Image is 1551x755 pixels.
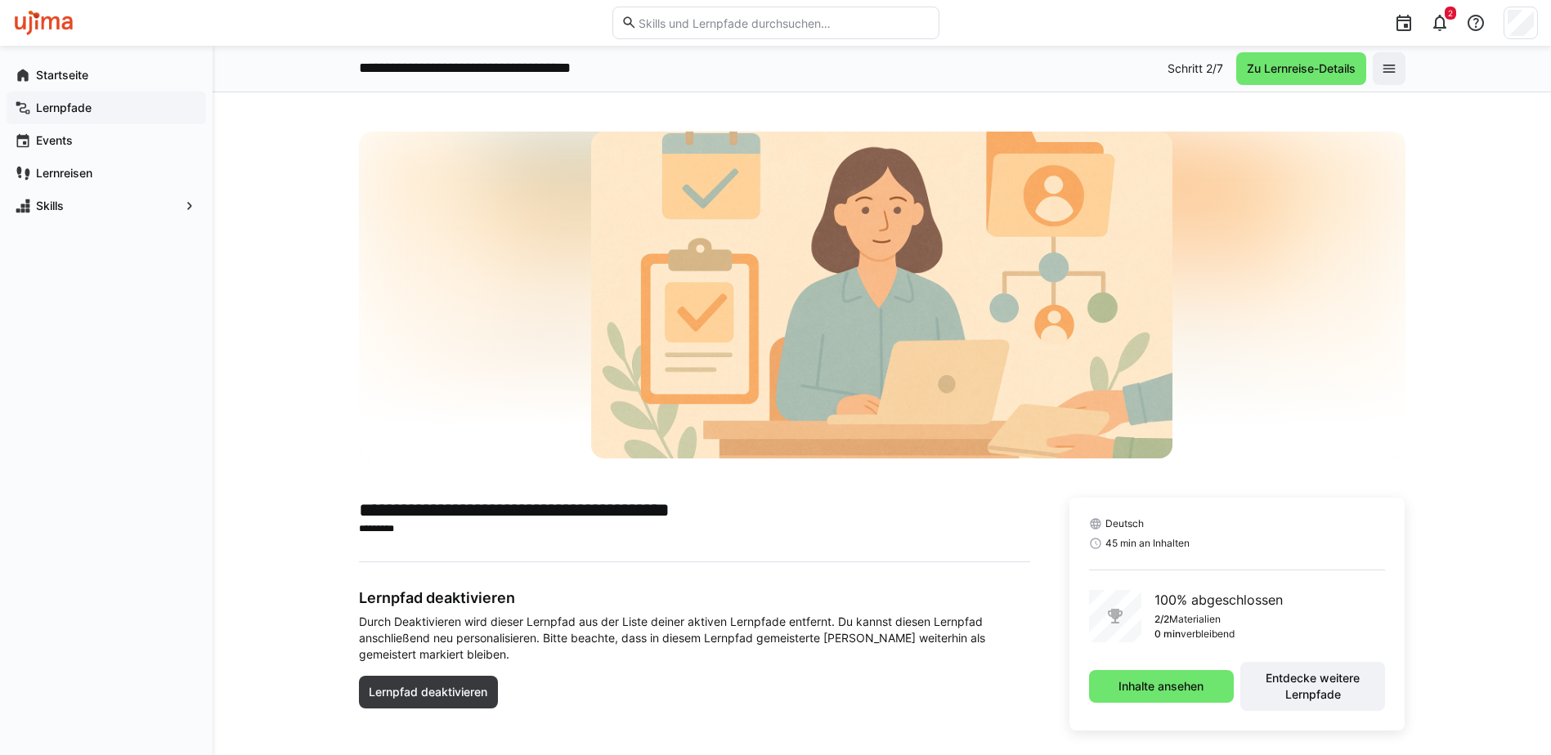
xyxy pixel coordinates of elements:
[366,684,490,700] span: Lernpfad deaktivieren
[1181,628,1235,641] p: verbleibend
[637,16,930,30] input: Skills und Lernpfade durchsuchen…
[1244,60,1358,77] span: Zu Lernreise-Details
[1169,613,1221,626] p: Materialien
[1168,60,1223,77] p: Schritt 2/7
[1154,613,1169,626] p: 2/2
[1248,670,1377,703] span: Entdecke weitere Lernpfade
[1240,662,1385,711] button: Entdecke weitere Lernpfade
[1448,8,1453,18] span: 2
[359,614,1030,663] span: Durch Deaktivieren wird dieser Lernpfad aus der Liste deiner aktiven Lernpfade entfernt. Du kanns...
[359,588,1030,607] h3: Lernpfad deaktivieren
[1105,537,1190,550] span: 45 min an Inhalten
[1154,628,1181,641] p: 0 min
[1105,517,1144,530] span: Deutsch
[1236,52,1366,85] button: Zu Lernreise-Details
[1089,670,1234,703] button: Inhalte ansehen
[1154,590,1283,610] p: 100% abgeschlossen
[1116,678,1206,695] span: Inhalte ansehen
[359,676,499,708] button: Lernpfad deaktivieren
